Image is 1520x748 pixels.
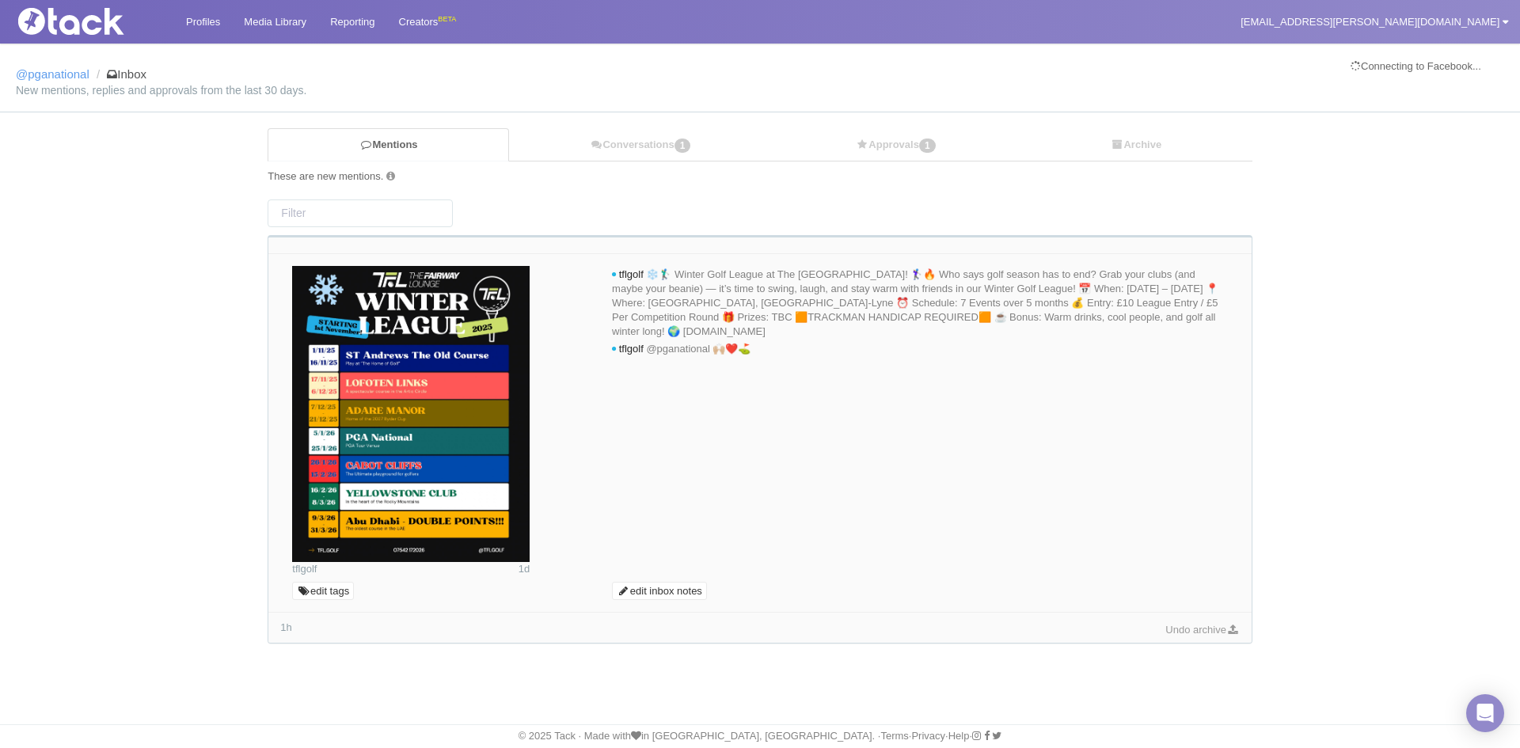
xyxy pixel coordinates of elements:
[438,11,456,28] div: BETA
[4,729,1516,743] div: © 2025 Tack · Made with in [GEOGRAPHIC_DATA], [GEOGRAPHIC_DATA]. · · · ·
[1466,694,1504,732] div: Open Intercom Messenger
[880,730,908,742] a: Terms
[519,562,530,576] time: Posted: 2025-10-13 16:31 UTC
[775,129,1020,161] a: Approvals1
[1165,624,1239,636] a: Undo archive
[280,621,291,633] span: 1h
[1351,74,1504,96] iframe: fb:login_button Facebook Social Plugin
[612,272,616,277] i: new
[619,343,644,355] span: tflgolf
[619,268,644,280] span: tflgolf
[509,129,775,161] a: Conversations1
[519,563,530,575] span: 1d
[292,563,317,575] a: tflgolf
[948,730,970,742] a: Help
[93,67,146,82] li: Inbox
[268,199,453,227] input: Filter
[919,139,936,153] span: 1
[292,266,530,562] img: Image may contain: advertisement, poster, text, paper, symbol, page, number, book, publication, a...
[16,67,89,81] a: @pganational
[674,139,691,153] span: 1
[16,85,1504,96] small: New mentions, replies and approvals from the last 30 days.
[12,8,170,35] img: Tack
[612,268,1218,337] span: ❄️🏌️‍♂️ Winter Golf League at The [GEOGRAPHIC_DATA]! 🏌️‍♀️🔥 Who says golf season has to end? Grab...
[612,582,707,601] a: edit inbox notes
[612,347,616,351] i: new
[268,169,1252,184] div: These are new mentions.
[1020,129,1252,161] a: Archive
[292,582,354,601] a: edit tags
[268,128,509,161] a: Mentions
[911,730,945,742] a: Privacy
[646,343,750,355] span: @pganational 🙌🏼❤️⛳️
[1351,59,1504,74] div: Connecting to Facebook...
[280,621,291,633] time: Latest comment: 2025-10-14 18:03 UTC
